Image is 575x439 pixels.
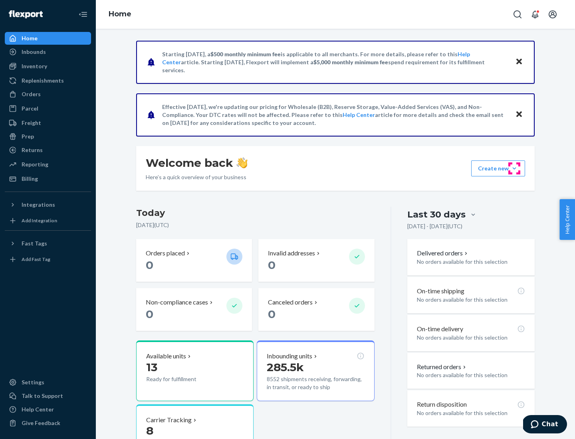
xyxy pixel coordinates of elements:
button: Give Feedback [5,417,91,429]
a: Returns [5,144,91,156]
span: 13 [146,360,157,374]
button: Close Navigation [75,6,91,22]
p: Inbounding units [267,352,312,361]
span: $500 monthly minimum fee [210,51,281,57]
span: 285.5k [267,360,304,374]
span: 0 [146,307,153,321]
span: 8 [146,424,153,437]
button: Open notifications [527,6,543,22]
div: Freight [22,119,41,127]
a: Billing [5,172,91,185]
a: Reporting [5,158,91,171]
button: Returned orders [417,362,468,372]
a: Parcel [5,102,91,115]
button: Orders placed 0 [136,239,252,282]
p: On-time delivery [417,324,463,334]
button: Invalid addresses 0 [258,239,374,282]
p: Starting [DATE], a is applicable to all merchants. For more details, please refer to this article... [162,50,508,74]
p: [DATE] ( UTC ) [136,221,375,229]
button: Non-compliance cases 0 [136,288,252,331]
iframe: Opens a widget where you can chat to one of our agents [523,415,567,435]
button: Create new [471,160,525,176]
div: Settings [22,378,44,386]
h1: Welcome back [146,156,248,170]
div: Reporting [22,160,48,168]
span: 0 [268,307,276,321]
a: Inventory [5,60,91,73]
div: Add Fast Tag [22,256,50,263]
a: Inbounds [5,45,91,58]
div: Give Feedback [22,419,60,427]
a: Help Center [5,403,91,416]
p: On-time shipping [417,287,464,296]
img: Flexport logo [9,10,43,18]
span: 0 [268,258,276,272]
p: Non-compliance cases [146,298,208,307]
button: Inbounding units285.5k8552 shipments receiving, forwarding, in transit, or ready to ship [257,340,374,401]
div: Home [22,34,38,42]
div: Integrations [22,201,55,209]
div: Billing [22,175,38,183]
img: hand-wave emoji [236,157,248,168]
p: Return disposition [417,400,467,409]
button: Open Search Box [510,6,525,22]
h3: Today [136,207,375,219]
button: Close [514,109,524,121]
p: No orders available for this selection [417,258,525,266]
div: Talk to Support [22,392,63,400]
p: Orders placed [146,249,185,258]
button: Fast Tags [5,237,91,250]
div: Fast Tags [22,239,47,247]
a: Add Fast Tag [5,253,91,266]
a: Help Center [343,111,375,118]
p: Effective [DATE], we're updating our pricing for Wholesale (B2B), Reserve Storage, Value-Added Se... [162,103,508,127]
button: Close [514,56,524,68]
a: Orders [5,88,91,101]
p: No orders available for this selection [417,296,525,304]
button: Help Center [559,199,575,240]
div: Returns [22,146,43,154]
button: Integrations [5,198,91,211]
a: Replenishments [5,74,91,87]
a: Prep [5,130,91,143]
div: Inventory [22,62,47,70]
p: Ready for fulfillment [146,375,220,383]
span: 0 [146,258,153,272]
a: Add Integration [5,214,91,227]
button: Available units13Ready for fulfillment [136,340,254,401]
ol: breadcrumbs [102,3,138,26]
p: No orders available for this selection [417,334,525,342]
p: Invalid addresses [268,249,315,258]
div: Inbounds [22,48,46,56]
p: No orders available for this selection [417,371,525,379]
span: $5,000 monthly minimum fee [313,59,388,65]
p: [DATE] - [DATE] ( UTC ) [407,222,462,230]
p: Available units [146,352,186,361]
a: Settings [5,376,91,389]
button: Canceled orders 0 [258,288,374,331]
div: Replenishments [22,77,64,85]
div: Parcel [22,105,38,113]
button: Open account menu [545,6,561,22]
div: Last 30 days [407,208,466,221]
a: Home [109,10,131,18]
div: Add Integration [22,217,57,224]
button: Talk to Support [5,390,91,402]
div: Help Center [22,405,54,413]
p: Here’s a quick overview of your business [146,173,248,181]
a: Freight [5,117,91,129]
div: Orders [22,90,41,98]
p: Canceled orders [268,298,313,307]
a: Home [5,32,91,45]
p: No orders available for this selection [417,409,525,417]
div: Prep [22,132,34,140]
p: 8552 shipments receiving, forwarding, in transit, or ready to ship [267,375,364,391]
p: Carrier Tracking [146,415,192,425]
button: Delivered orders [417,249,469,258]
